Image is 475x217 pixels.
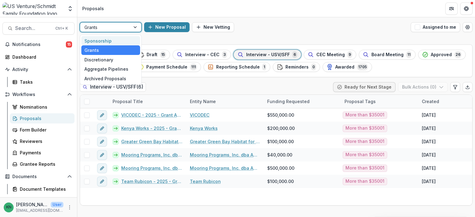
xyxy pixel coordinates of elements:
div: Funding Requested [263,95,341,108]
button: More [66,204,73,211]
button: edit [97,150,107,160]
span: $100,000.00 [267,138,294,145]
button: Interview - CEC3 [173,50,231,60]
button: Open table manager [463,22,473,32]
a: Proposals [10,113,75,123]
span: Awarded [335,65,354,70]
button: Partners [445,2,458,15]
span: Reporting Schedule [216,65,260,70]
button: Reporting Schedule1 [203,62,270,72]
button: Reminders0 [273,62,320,72]
button: edit [97,123,107,133]
div: Entity Name [186,95,263,108]
button: New Proposal [144,22,190,32]
div: Funding Requested [263,98,313,105]
div: Aggregate Pipelines [81,65,140,74]
span: 15 [66,41,72,48]
span: Board Meeting [371,52,404,57]
span: $40,000.00 [267,152,292,158]
p: User [51,202,63,207]
div: Entity Name [186,98,220,105]
button: Open Contacts [2,197,75,207]
button: Awarded1705 [323,62,372,72]
button: Board Meeting11 [359,50,416,60]
span: $100,000.00 [267,178,294,185]
span: Activity [12,67,65,72]
button: Open entity switcher [66,2,75,15]
span: 26 [454,51,462,58]
button: Open Workflows [2,90,75,99]
span: 111 [190,64,197,70]
span: 1705 [357,64,368,70]
button: Draft15 [134,50,170,60]
a: Grantee Reports [10,159,75,169]
span: $200,000.00 [267,125,295,131]
button: edit [97,110,107,120]
button: edit [97,137,107,147]
button: Search... [2,22,75,35]
div: [DATE] [422,152,436,158]
a: Greater Green Bay Habitat for Humanity [190,138,260,145]
a: Team Rubicon [190,178,221,185]
a: Mooring Programs, Inc. dba Apricity - 2025 - Grant Application [121,152,182,158]
button: Ready for Next Stage [333,82,396,92]
p: [PERSON_NAME] [16,201,48,208]
a: Kenya Works - 2025 - Grant Application [121,125,182,131]
span: $550,000.00 [267,112,294,118]
span: Documents [12,174,65,179]
a: Greater Green Bay Habitat for Humanity - 2025 - Grant Application [121,138,182,145]
span: Payment Schedule [146,65,187,70]
a: VICODEC - 2025 - Grant Application [121,112,182,118]
a: Tasks [10,77,75,87]
button: Open Activity [2,65,75,74]
span: Workflows [12,92,65,97]
div: Dashboard [12,54,70,60]
a: Nominations [10,102,75,112]
button: edit [97,177,107,186]
a: Reviewers [10,136,75,146]
div: Nominations [20,104,70,110]
div: [DATE] [422,178,436,185]
div: Proposals [82,5,104,12]
a: Mooring Programs, Inc. dba Apricity [190,152,260,158]
img: US Venture/Schmidt Family Foundation logo [2,2,63,15]
div: Proposal Title [109,95,186,108]
div: Created [418,98,443,105]
a: Document Templates [10,184,75,194]
div: Proposal Tags [341,95,418,108]
span: $500,000.00 [267,165,294,171]
div: [DATE] [422,165,436,171]
span: 6 [292,51,297,58]
div: Archived Proposals [81,74,140,83]
span: Interview - USV/SFF [246,52,290,57]
span: Notifications [12,42,66,47]
button: Approved26 [418,50,466,60]
button: Edit table settings [450,82,460,92]
div: Reviewers [20,138,70,144]
a: Kenya Works [190,125,218,131]
div: Payments [20,149,70,156]
a: Team Rubicon - 2025 - Grant Application [121,178,182,185]
div: Tasks [20,79,70,85]
button: Payment Schedule111 [134,62,201,72]
button: Interview - USV/SFF6 [233,50,301,60]
div: Ctrl + K [54,25,69,32]
button: Export table data [463,82,473,92]
a: Dashboard [2,52,75,62]
span: 15 [160,51,166,58]
div: [DATE] [422,125,436,131]
div: Proposal Title [109,98,147,105]
button: Open Documents [2,172,75,182]
div: [DATE] [422,112,436,118]
h2: Interview - USV/SFF ( 6 ) [80,82,146,91]
span: Draft [147,52,157,57]
div: Sponsorship [81,36,140,46]
span: Search... [15,25,52,31]
span: 3 [222,51,227,58]
button: Notifications15 [2,40,75,49]
div: Grants [81,45,140,55]
span: Reminders [285,65,309,70]
button: Bulk Actions (0) [398,82,448,92]
div: Discretionary [81,55,140,65]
